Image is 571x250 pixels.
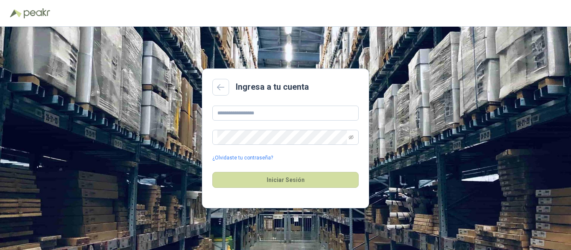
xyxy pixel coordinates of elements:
h2: Ingresa a tu cuenta [236,81,309,93]
img: Logo [10,9,22,18]
img: Peakr [23,8,50,18]
span: eye-invisible [349,135,354,140]
a: ¿Olvidaste tu contraseña? [212,154,273,162]
button: Iniciar Sesión [212,172,359,188]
